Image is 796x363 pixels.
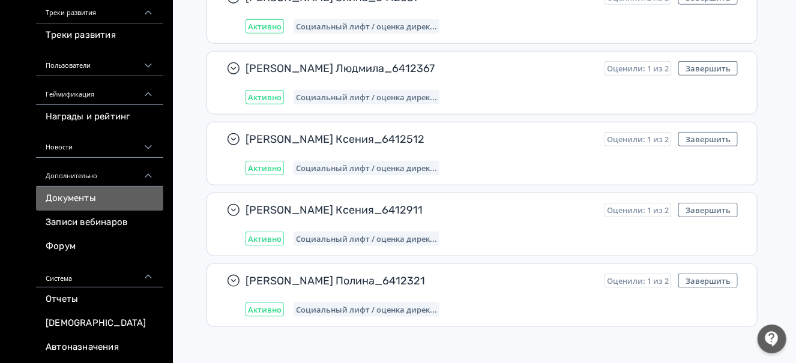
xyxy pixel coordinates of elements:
[678,61,738,76] button: Завершить
[296,305,437,314] span: Социальный лифт / оценка директора магазина
[36,335,163,359] a: Автоназначения
[36,187,163,211] a: Документы
[248,305,282,314] span: Активно
[607,205,669,215] span: Оценили: 1 из 2
[678,274,738,288] button: Завершить
[36,211,163,235] a: Записи вебинаров
[296,163,437,173] span: Социальный лифт / оценка директора магазина
[248,92,282,102] span: Активно
[678,203,738,217] button: Завершить
[36,259,163,287] div: Система
[248,22,282,31] span: Активно
[36,105,163,129] a: Награды и рейтинг
[248,163,282,173] span: Активно
[36,158,163,187] div: Дополнительно
[36,311,163,335] a: [DEMOGRAPHIC_DATA]
[607,64,669,73] span: Оценили: 1 из 2
[36,76,163,105] div: Геймификация
[36,23,163,47] a: Треки развития
[678,132,738,146] button: Завершить
[36,287,163,311] a: Отчеты
[36,129,163,158] div: Новости
[607,134,669,144] span: Оценили: 1 из 2
[246,203,595,217] span: [PERSON_NAME] Ксения_6412911
[246,274,595,288] span: [PERSON_NAME] Полина_6412321
[296,22,437,31] span: Социальный лифт / оценка директора магазина
[296,92,437,102] span: Социальный лифт / оценка директора магазина
[36,235,163,259] a: Форум
[36,47,163,76] div: Пользователи
[246,61,595,76] span: [PERSON_NAME] Людмила_6412367
[296,234,437,244] span: Социальный лифт / оценка директора магазина
[248,234,282,244] span: Активно
[246,132,595,146] span: [PERSON_NAME] Ксения_6412512
[607,276,669,286] span: Оценили: 1 из 2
